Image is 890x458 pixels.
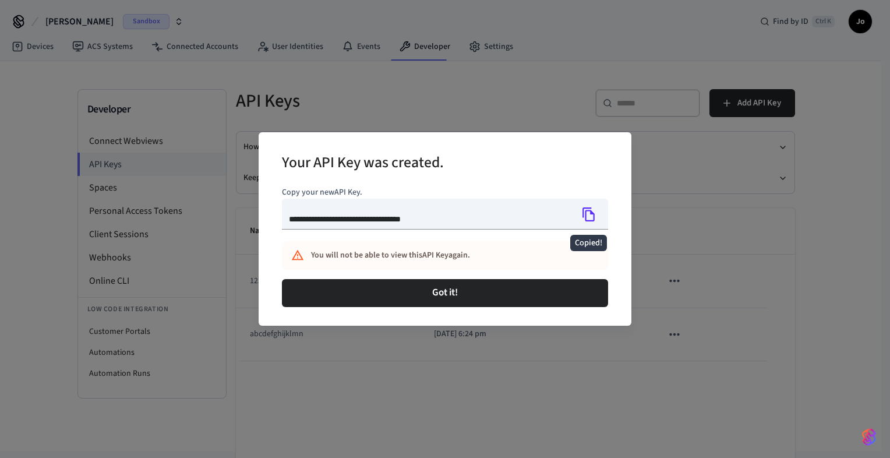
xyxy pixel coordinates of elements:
[570,235,607,251] div: Copied!
[282,279,608,307] button: Got it!
[311,245,557,266] div: You will not be able to view this API Key again.
[282,186,608,199] p: Copy your new API Key .
[282,146,444,182] h2: Your API Key was created.
[862,428,876,446] img: SeamLogoGradient.69752ec5.svg
[577,202,601,227] button: Copied!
